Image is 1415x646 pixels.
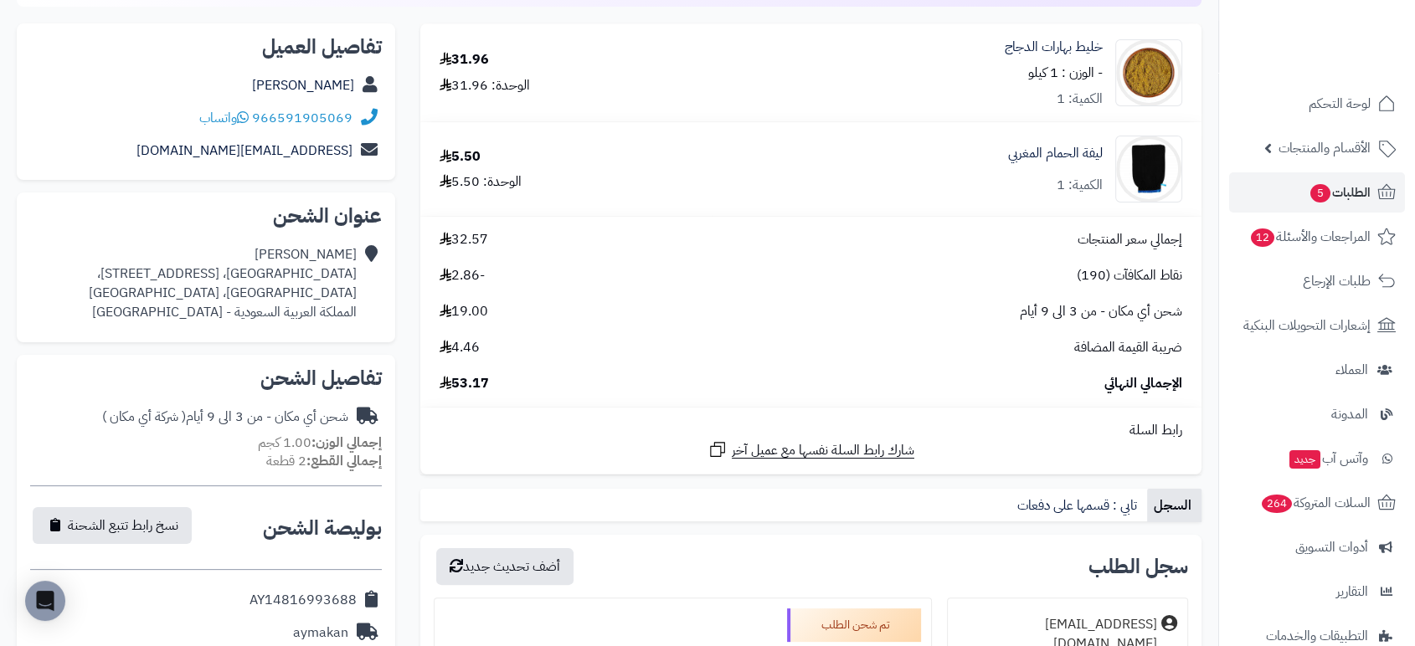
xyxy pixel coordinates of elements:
span: أدوات التسويق [1295,536,1368,559]
div: الكمية: 1 [1057,90,1103,109]
span: إجمالي سعر المنتجات [1078,230,1182,249]
div: شحن أي مكان - من 3 الى 9 أيام [102,408,348,427]
small: 2 قطعة [266,451,382,471]
span: -2.86 [440,266,485,285]
div: 5.50 [440,147,481,167]
span: شارك رابط السلة نفسها مع عميل آخر [732,441,914,460]
div: الكمية: 1 [1057,176,1103,195]
span: الطلبات [1309,181,1371,204]
div: AY14816993688 [250,591,357,610]
a: المراجعات والأسئلة12 [1229,217,1405,257]
a: أدوات التسويق [1229,527,1405,567]
a: السلات المتروكة264 [1229,483,1405,523]
a: [PERSON_NAME] [252,75,354,95]
span: 264 [1262,495,1292,513]
span: التقارير [1336,580,1368,603]
span: المدونة [1331,402,1368,426]
button: أضف تحديث جديد [436,548,574,585]
div: [PERSON_NAME] [GEOGRAPHIC_DATA]، [STREET_ADDRESS]، [GEOGRAPHIC_DATA]، [GEOGRAPHIC_DATA] المملكة ا... [89,245,357,321]
span: نسخ رابط تتبع الشحنة [68,515,178,536]
a: طلبات الإرجاع [1229,261,1405,301]
a: السجل [1147,489,1201,522]
h2: عنوان الشحن [30,206,382,226]
div: Open Intercom Messenger [25,581,65,621]
a: تابي : قسمها على دفعات [1011,489,1147,522]
a: إشعارات التحويلات البنكية [1229,305,1405,346]
div: تم شحن الطلب [787,608,921,642]
span: ضريبة القيمة المضافة [1074,338,1182,357]
span: 5 [1310,184,1330,203]
span: السلات المتروكة [1260,491,1371,515]
div: الوحدة: 31.96 [440,76,530,95]
span: 32.57 [440,230,488,249]
span: طلبات الإرجاع [1303,269,1371,293]
small: - الوزن : 1 كيلو [1028,63,1103,83]
a: خليط بهارات الدجاج [1005,38,1103,57]
span: شحن أي مكان - من 3 الى 9 أيام [1020,302,1182,321]
img: 1753516515-32b-90x90.jpg [1116,136,1181,203]
span: 12 [1251,228,1274,247]
a: واتساب [199,108,249,128]
span: المراجعات والأسئلة [1249,225,1371,249]
h2: تفاصيل الشحن [30,368,382,388]
div: رابط السلة [427,421,1195,440]
span: ( شركة أي مكان ) [102,407,186,427]
a: وآتس آبجديد [1229,438,1405,479]
div: الوحدة: 5.50 [440,172,522,192]
span: الأقسام والمنتجات [1279,136,1371,160]
a: [EMAIL_ADDRESS][DOMAIN_NAME] [136,141,352,161]
a: شارك رابط السلة نفسها مع عميل آخر [707,439,914,460]
a: 966591905069 [252,108,352,128]
span: نقاط المكافآت (190) [1077,266,1182,285]
span: إشعارات التحويلات البنكية [1243,314,1371,337]
strong: إجمالي الوزن: [311,433,382,453]
a: ليفة الحمام المغربي [1008,144,1103,163]
span: لوحة التحكم [1309,92,1371,115]
button: نسخ رابط تتبع الشحنة [33,507,192,544]
span: جديد [1289,450,1320,469]
a: الطلبات5 [1229,172,1405,213]
a: التقارير [1229,572,1405,612]
img: logo-2.png [1301,43,1399,78]
h3: سجل الطلب [1088,556,1188,577]
img: 1691852957-Chicken%20Spice%20Mix-90x90.jpg [1116,39,1181,106]
strong: إجمالي القطع: [306,451,382,471]
a: المدونة [1229,394,1405,434]
span: الإجمالي النهائي [1104,374,1182,393]
a: العملاء [1229,350,1405,390]
span: 19.00 [440,302,488,321]
div: 31.96 [440,50,489,69]
span: 53.17 [440,374,489,393]
h2: تفاصيل العميل [30,37,382,57]
span: العملاء [1335,358,1368,382]
div: aymakan [293,623,348,643]
h2: بوليصة الشحن [263,518,382,538]
a: لوحة التحكم [1229,84,1405,124]
span: 4.46 [440,338,480,357]
span: وآتس آب [1288,447,1368,470]
small: 1.00 كجم [258,433,382,453]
